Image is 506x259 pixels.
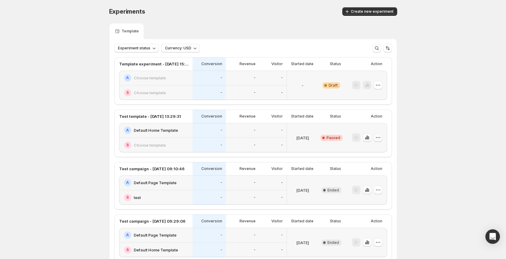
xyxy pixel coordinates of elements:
[296,187,309,193] p: [DATE]
[296,135,309,141] p: [DATE]
[330,166,341,171] p: Status
[254,143,256,148] p: -
[281,75,283,80] p: -
[371,114,382,119] p: Action
[126,128,129,133] h2: A
[220,75,222,80] p: -
[327,188,339,193] span: Ended
[351,9,394,14] span: Create new experiment
[220,195,222,200] p: -
[281,128,283,133] p: -
[134,247,178,253] h2: Default Home Template
[134,232,176,238] h2: Default Page Template
[291,166,313,171] p: Started date
[201,166,222,171] p: Conversion
[327,240,339,245] span: Ended
[281,90,283,95] p: -
[371,219,382,224] p: Action
[126,247,129,252] h2: B
[291,61,313,66] p: Started date
[126,75,129,80] h2: A
[281,247,283,252] p: -
[327,135,340,140] span: Paused
[220,90,222,95] p: -
[201,61,222,66] p: Conversion
[109,8,145,15] span: Experiments
[134,180,176,186] h2: Default Page Template
[134,127,178,133] h2: Default Home Template
[126,90,129,95] h2: B
[342,7,397,16] button: Create new experiment
[240,61,256,66] p: Revenue
[240,166,256,171] p: Revenue
[281,180,283,185] p: -
[291,114,313,119] p: Started date
[126,143,129,148] h2: B
[220,233,222,237] p: -
[119,218,186,224] p: Test campaign - [DATE] 09:29:06
[302,82,303,88] p: -
[329,83,338,88] span: Draft
[330,219,341,224] p: Status
[485,229,500,244] div: Open Intercom Messenger
[165,46,191,51] span: Currency: USD
[330,114,341,119] p: Status
[114,44,159,52] button: Experiment status
[134,75,166,81] h2: Choose template
[134,90,166,96] h2: Choose template
[119,113,181,119] p: Test template - [DATE] 13:29:31
[220,180,222,185] p: -
[254,90,256,95] p: -
[201,114,222,119] p: Conversion
[118,46,150,51] span: Experiment status
[330,61,341,66] p: Status
[271,61,283,66] p: Visitor
[254,180,256,185] p: -
[371,61,382,66] p: Action
[126,233,129,237] h2: A
[271,166,283,171] p: Visitor
[119,61,189,67] p: Template experiment - [DATE] 15:04:49
[161,44,200,52] button: Currency: USD
[281,195,283,200] p: -
[220,247,222,252] p: -
[240,219,256,224] p: Revenue
[384,44,392,52] button: Sort the results
[296,240,309,246] p: [DATE]
[126,195,129,200] h2: B
[134,142,166,148] h2: Choose template
[254,128,256,133] p: -
[254,75,256,80] p: -
[254,195,256,200] p: -
[254,247,256,252] p: -
[122,29,139,34] p: Template
[281,143,283,148] p: -
[240,114,256,119] p: Revenue
[291,219,313,224] p: Started date
[254,233,256,237] p: -
[220,143,222,148] p: -
[134,194,141,201] h2: test
[126,180,129,185] h2: A
[371,166,382,171] p: Action
[271,114,283,119] p: Visitor
[201,219,222,224] p: Conversion
[271,219,283,224] p: Visitor
[220,128,222,133] p: -
[119,166,185,172] p: Test campaign - [DATE] 09:10:46
[281,233,283,237] p: -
